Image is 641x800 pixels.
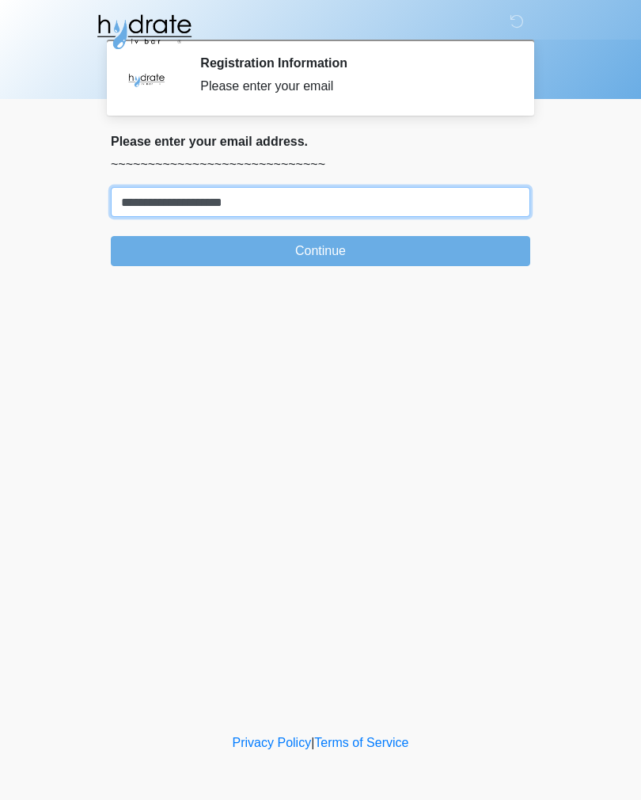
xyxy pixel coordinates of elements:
img: Agent Avatar [123,55,170,103]
h2: Please enter your email address. [111,134,530,149]
a: | [311,736,314,749]
img: Hydrate IV Bar - Fort Collins Logo [95,12,193,51]
div: Please enter your email [200,77,506,96]
a: Terms of Service [314,736,408,749]
button: Continue [111,236,530,266]
p: ~~~~~~~~~~~~~~~~~~~~~~~~~~~~~ [111,155,530,174]
a: Privacy Policy [233,736,312,749]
